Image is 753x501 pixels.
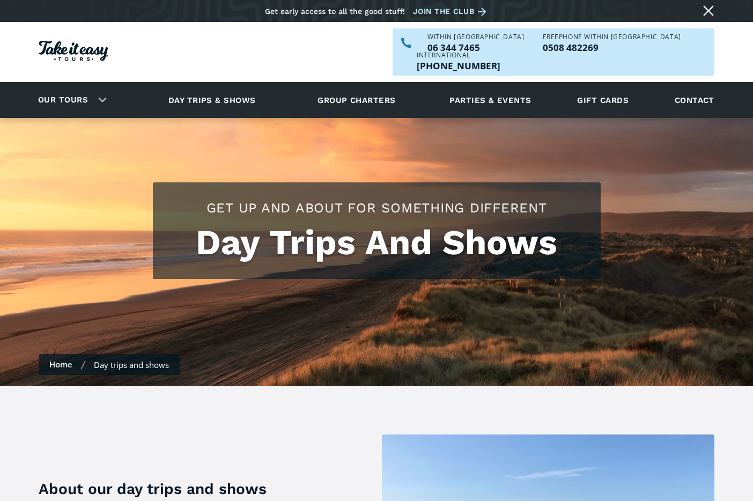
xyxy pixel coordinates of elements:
a: Homepage [39,35,108,69]
nav: Breadcrumbs [39,354,180,375]
div: International [417,52,500,58]
img: Take it easy Tours logo [39,41,108,61]
p: [PHONE_NUMBER] [417,61,500,70]
a: Group charters [304,85,409,115]
a: Our tours [30,87,96,113]
div: Freephone WITHIN [GEOGRAPHIC_DATA] [543,34,681,40]
h3: About our day trips and shows [39,478,314,499]
a: Day trips & shows [155,85,269,115]
a: Call us freephone within NZ on 0508482269 [543,43,681,52]
h2: Get up and about for something different [164,198,590,217]
a: Contact [669,85,720,115]
a: Close message [700,2,717,19]
div: WITHIN [GEOGRAPHIC_DATA] [427,34,524,40]
div: Get early access to all the good stuff! [265,7,405,16]
a: Home [49,359,72,370]
a: Gift cards [572,85,634,115]
a: Call us within NZ on 063447465 [427,43,524,52]
div: Our tours [25,85,115,115]
p: 0508 482269 [543,43,681,52]
div: Day trips and shows [94,359,169,370]
a: Call us outside of NZ on +6463447465 [417,61,500,70]
a: Join the club [413,5,490,18]
a: Parties & events [444,85,536,115]
p: 06 344 7465 [427,43,524,52]
h1: Day Trips And Shows [164,223,590,263]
